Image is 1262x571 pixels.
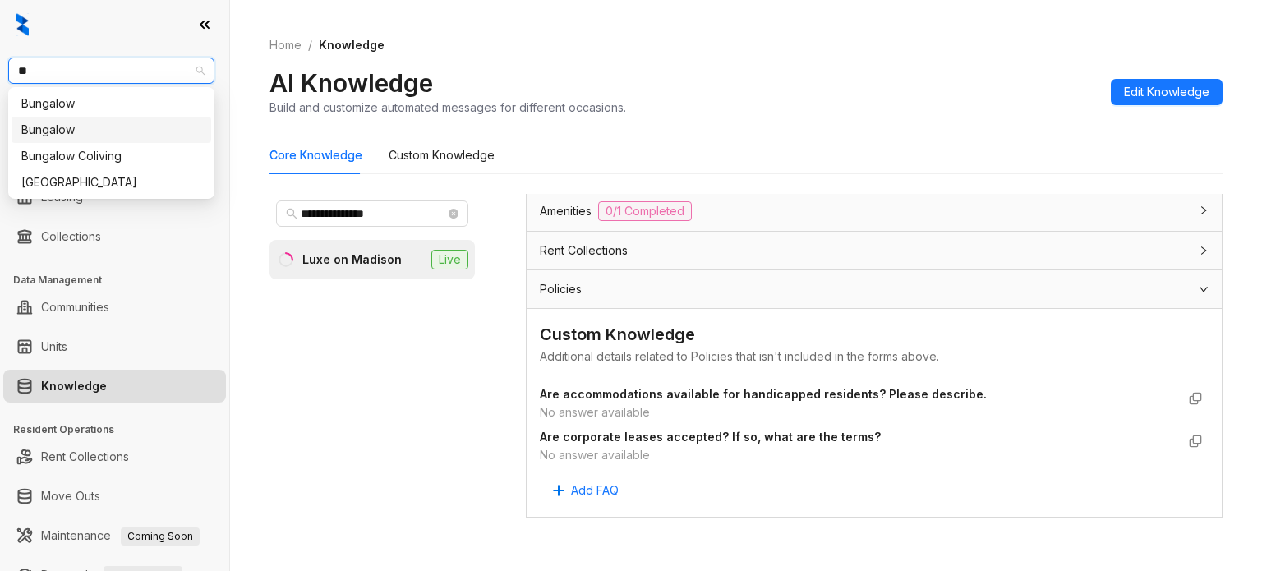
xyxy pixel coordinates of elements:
span: search [286,208,297,219]
span: close-circle [449,209,458,219]
div: Custom Knowledge [540,322,1209,348]
span: collapsed [1199,246,1209,256]
span: Rent Collections [540,242,628,260]
li: Leads [3,110,226,143]
div: Bungalow [21,94,201,113]
div: Amenities0/1 Completed [527,191,1222,231]
div: Policies [527,270,1222,308]
div: Leasing Options [527,518,1222,555]
div: Rent Collections [527,232,1222,269]
div: No answer available [540,446,1176,464]
a: Rent Collections [41,440,129,473]
div: Bungalow [12,90,211,117]
div: Build and customize automated messages for different occasions. [269,99,626,116]
a: Move Outs [41,480,100,513]
li: Rent Collections [3,440,226,473]
h3: Resident Operations [13,422,229,437]
li: Communities [3,291,226,324]
a: Units [41,330,67,363]
li: Leasing [3,181,226,214]
button: Edit Knowledge [1111,79,1223,105]
a: Communities [41,291,109,324]
div: Custom Knowledge [389,146,495,164]
div: Core Knowledge [269,146,362,164]
span: Policies [540,280,582,298]
a: Collections [41,220,101,253]
span: collapsed [1199,205,1209,215]
li: Units [3,330,226,363]
img: logo [16,13,29,36]
div: Bungalow [12,117,211,143]
a: Home [266,36,305,54]
span: Coming Soon [121,527,200,546]
span: Knowledge [319,38,385,52]
h3: Data Management [13,273,229,288]
div: Luxe on Madison [302,251,402,269]
li: Maintenance [3,519,226,552]
span: Amenities [540,202,592,220]
div: No answer available [540,403,1176,421]
span: Add FAQ [571,481,619,500]
div: Bungalow Coliving [12,143,211,169]
h2: AI Knowledge [269,67,433,99]
span: Live [431,250,468,269]
a: Knowledge [41,370,107,403]
li: Knowledge [3,370,226,403]
button: Add FAQ [540,477,632,504]
div: Middleburg [12,169,211,196]
li: Collections [3,220,226,253]
span: expanded [1199,284,1209,294]
strong: Are accommodations available for handicapped residents? Please describe. [540,387,987,401]
div: Bungalow [21,121,201,139]
li: / [308,36,312,54]
div: Additional details related to Policies that isn't included in the forms above. [540,348,1209,366]
span: Edit Knowledge [1124,83,1209,101]
strong: Are corporate leases accepted? If so, what are the terms? [540,430,881,444]
div: Bungalow Coliving [21,147,201,165]
div: [GEOGRAPHIC_DATA] [21,173,201,191]
li: Move Outs [3,480,226,513]
span: 0/1 Completed [598,201,692,221]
